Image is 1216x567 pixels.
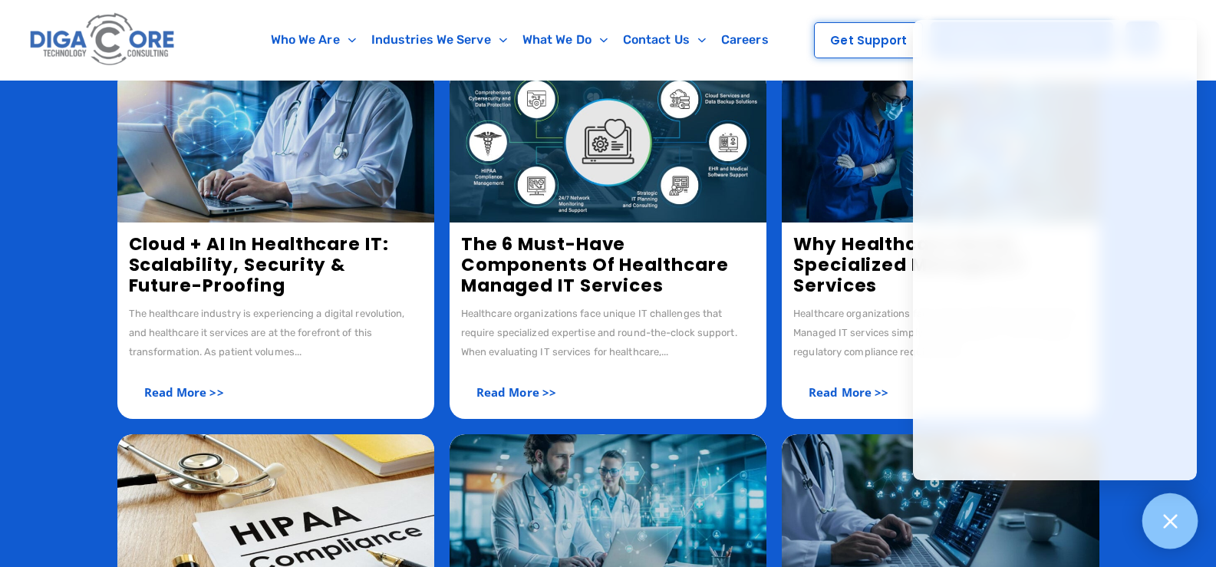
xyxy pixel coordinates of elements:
[461,232,729,298] a: The 6 Must-Have Components of Healthcare Managed IT Services
[364,22,515,58] a: Industries We Serve
[515,22,615,58] a: What We Do
[793,232,1026,298] a: Why Healthcare Needs Specialized Managed IT Services
[830,35,907,46] span: Get Support
[782,69,1099,223] img: Why Healthcare Needs Specialized Managed IT Services
[450,69,766,223] img: 6 Key Components of Healthcare Managed IT Services
[129,232,389,298] a: Cloud + AI in Healthcare IT: Scalability, Security & Future-Proofing
[129,377,239,407] a: Read More >>
[793,377,904,407] a: Read More >>
[263,22,364,58] a: Who We Are
[615,22,713,58] a: Contact Us
[461,304,755,361] div: Healthcare organizations face unique IT challenges that require specialized expertise and round-t...
[913,20,1197,480] iframe: Chatgenie Messenger
[713,22,776,58] a: Careers
[117,69,434,223] img: Cloud + AI in healthcare IT
[243,22,796,58] nav: Menu
[129,304,423,361] div: The healthcare industry is experiencing a digital revolution, and healthcare it services are at t...
[814,22,923,58] a: Get Support
[26,8,180,72] img: Digacore logo 1
[461,377,572,407] a: Read More >>
[793,304,1087,361] div: Healthcare organizations face unique challenges that generic Managed IT services simply cannot ad...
